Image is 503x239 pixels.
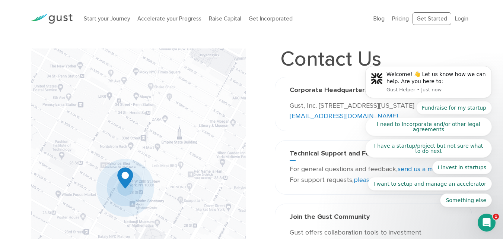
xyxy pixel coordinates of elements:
a: Start your Journey [84,15,130,22]
a: Raise Capital [209,15,241,22]
a: [EMAIL_ADDRESS][DOMAIN_NAME] [290,112,398,120]
iframe: Intercom live chat [478,214,496,232]
h1: Contact Us [275,48,387,69]
a: Get Incorporated [249,15,293,22]
img: Gust Logo [31,14,73,24]
span: 1 [493,214,499,220]
p: For general questions and feedback, . For support requests, . [290,164,457,186]
a: Accelerate your Progress [137,15,201,22]
h3: Corporate Headquarters [290,86,457,97]
p: Gust, Inc. [STREET_ADDRESS][US_STATE] [290,101,457,122]
h3: Join the Gust Community [290,213,457,224]
h3: Technical Support and Feedback [290,150,457,161]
